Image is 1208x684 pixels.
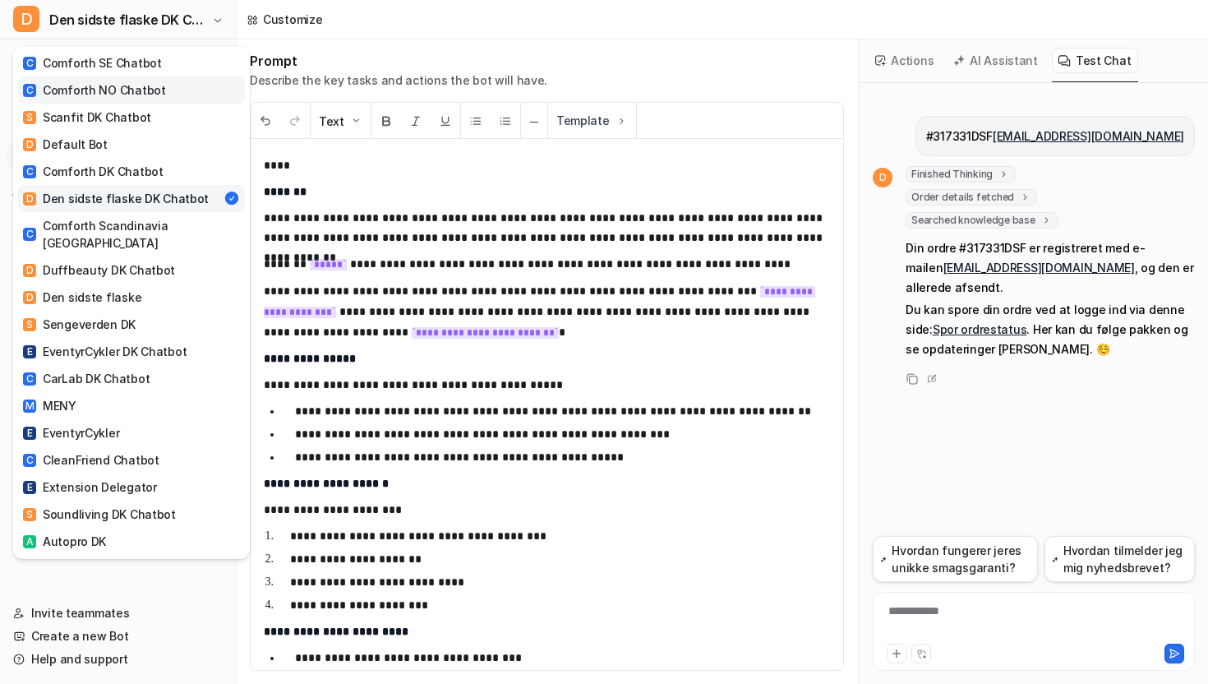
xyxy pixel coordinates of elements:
div: Comforth NO Chatbot [23,81,166,99]
span: M [23,400,36,413]
div: MENY [23,397,76,414]
div: EventyrCykler DK Chatbot [23,343,187,360]
span: C [23,372,36,386]
div: Default Bot [23,136,108,153]
div: CarLab DK Chatbot [23,370,150,387]
span: Den sidste flaske DK Chatbot [49,8,208,31]
span: C [23,84,36,97]
div: Soundliving DK Chatbot [23,506,176,523]
span: S [23,318,36,331]
div: EventyrCykler [23,424,119,441]
span: D [23,264,36,277]
div: Comforth DK Chatbot [23,163,164,180]
span: C [23,165,36,178]
span: C [23,228,36,241]
span: D [23,138,36,151]
div: Duffbeauty DK Chatbot [23,261,175,279]
span: C [23,57,36,70]
div: Den sidste flaske DK Chatbot [23,190,209,207]
div: Sengeverden DK [23,316,136,333]
div: DDen sidste flaske DK Chatbot [13,46,250,559]
div: Comforth Scandinavia [GEOGRAPHIC_DATA] [23,217,240,252]
div: Den sidste flaske [23,289,141,306]
span: A [23,535,36,548]
div: Scanfit DK Chatbot [23,109,151,126]
div: CleanFriend Chatbot [23,451,159,469]
span: D [23,192,36,206]
span: D [23,291,36,304]
div: Comforth SE Chatbot [23,54,162,72]
span: E [23,427,36,440]
span: D [13,6,39,32]
div: Extension Delegator [23,478,157,496]
span: E [23,481,36,494]
div: Autopro DK [23,533,106,550]
span: C [23,454,36,467]
span: S [23,508,36,521]
span: S [23,111,36,124]
span: E [23,345,36,358]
